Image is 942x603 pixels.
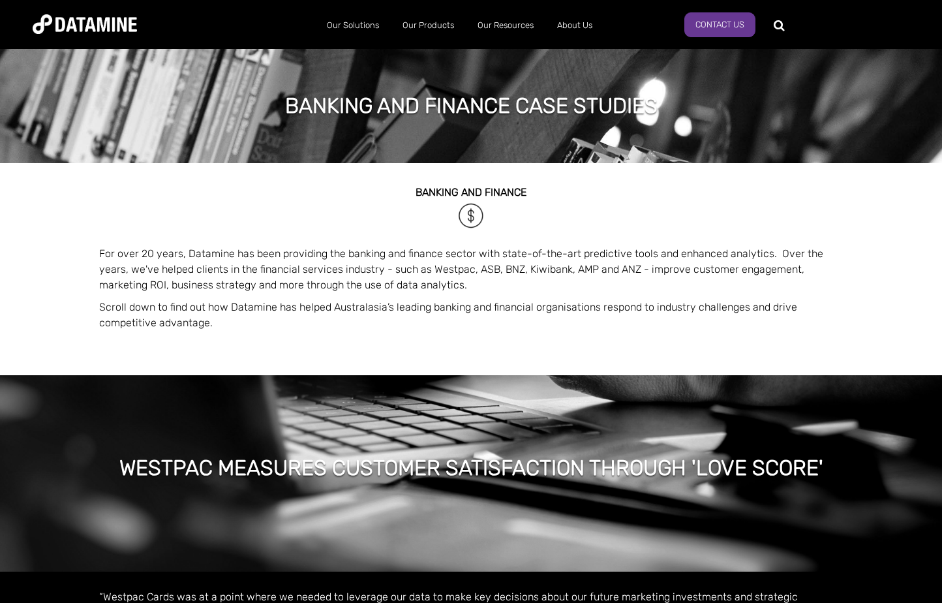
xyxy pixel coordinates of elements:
a: Our Products [391,8,466,42]
a: Contact us [684,12,755,37]
img: Banking & Financial-1 [457,201,486,230]
a: Our Solutions [315,8,391,42]
a: About Us [545,8,604,42]
p: For over 20 years, Datamine has been providing the banking and finance sector with state-of-the-a... [99,246,843,293]
p: Scroll down to find out how Datamine has helped Australasia’s leading banking and financial organ... [99,300,843,331]
h1: Banking and finance case studies [285,91,658,120]
img: Datamine [33,14,137,34]
a: Our Resources [466,8,545,42]
h2: BANKING and FINANCE [99,187,843,198]
h1: WESTPAC MEASURES CUSTOMER SATISFACTION THROUGH 'LOVE SCORE' [119,454,823,482]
